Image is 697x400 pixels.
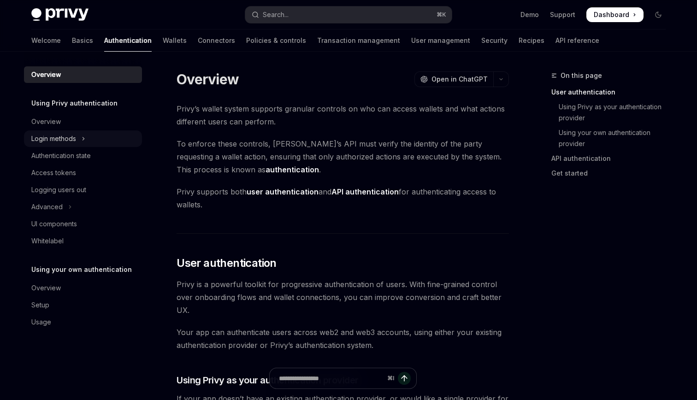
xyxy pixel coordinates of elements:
[411,29,470,52] a: User management
[586,7,644,22] a: Dashboard
[31,116,61,127] div: Overview
[24,113,142,130] a: Overview
[317,29,400,52] a: Transaction management
[555,29,599,52] a: API reference
[551,166,673,181] a: Get started
[31,235,64,247] div: Whitelabel
[24,233,142,249] a: Whitelabel
[31,317,51,328] div: Usage
[481,29,508,52] a: Security
[198,29,235,52] a: Connectors
[594,10,629,19] span: Dashboard
[72,29,93,52] a: Basics
[24,199,142,215] button: Toggle Advanced section
[263,9,289,20] div: Search...
[520,10,539,19] a: Demo
[177,256,277,271] span: User authentication
[551,85,673,100] a: User authentication
[24,297,142,313] a: Setup
[24,280,142,296] a: Overview
[31,167,76,178] div: Access tokens
[398,372,411,385] button: Send message
[177,278,509,317] span: Privy is a powerful toolkit for progressive authentication of users. With fine-grained control ov...
[551,125,673,151] a: Using your own authentication provider
[24,66,142,83] a: Overview
[247,187,319,196] strong: user authentication
[31,264,132,275] h5: Using your own authentication
[24,314,142,330] a: Usage
[177,71,239,88] h1: Overview
[331,187,399,196] strong: API authentication
[24,182,142,198] a: Logging users out
[31,98,118,109] h5: Using Privy authentication
[177,137,509,176] span: To enforce these controls, [PERSON_NAME]’s API must verify the identity of the party requesting a...
[31,218,77,229] div: UI components
[431,75,488,84] span: Open in ChatGPT
[279,368,384,388] input: Ask a question...
[24,147,142,164] a: Authentication state
[519,29,544,52] a: Recipes
[31,282,61,294] div: Overview
[31,201,63,212] div: Advanced
[551,151,673,166] a: API authentication
[24,130,142,147] button: Toggle Login methods section
[31,8,89,21] img: dark logo
[246,29,306,52] a: Policies & controls
[414,71,493,87] button: Open in ChatGPT
[31,29,61,52] a: Welcome
[437,11,446,18] span: ⌘ K
[31,150,91,161] div: Authentication state
[163,29,187,52] a: Wallets
[104,29,152,52] a: Authentication
[561,70,602,81] span: On this page
[551,100,673,125] a: Using Privy as your authentication provider
[31,133,76,144] div: Login methods
[31,184,86,195] div: Logging users out
[651,7,666,22] button: Toggle dark mode
[177,326,509,352] span: Your app can authenticate users across web2 and web3 accounts, using either your existing authent...
[24,216,142,232] a: UI components
[266,165,319,174] strong: authentication
[31,69,61,80] div: Overview
[550,10,575,19] a: Support
[177,185,509,211] span: Privy supports both and for authenticating access to wallets.
[31,300,49,311] div: Setup
[24,165,142,181] a: Access tokens
[177,102,509,128] span: Privy’s wallet system supports granular controls on who can access wallets and what actions diffe...
[245,6,452,23] button: Open search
